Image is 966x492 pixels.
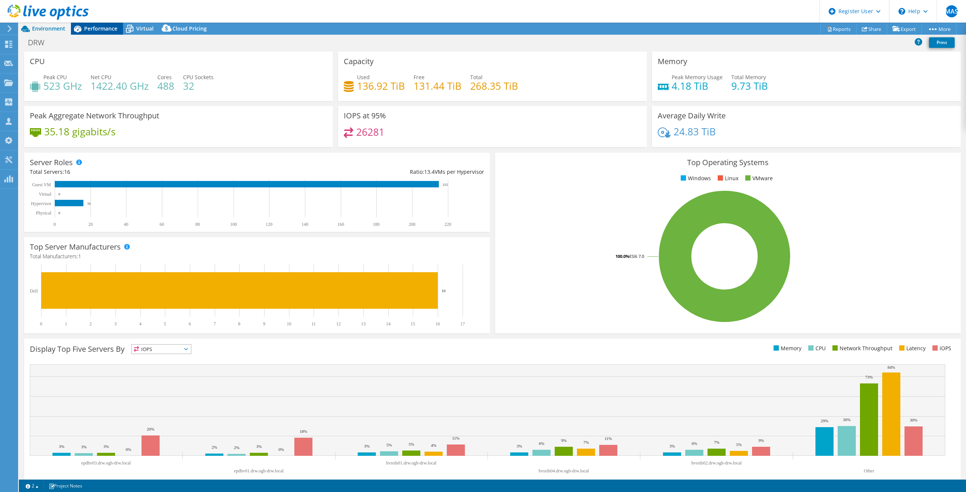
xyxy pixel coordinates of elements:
[452,436,460,440] text: 11%
[103,444,109,449] text: 3%
[147,427,154,431] text: 20%
[615,253,629,259] tspan: 100.0%
[301,222,308,227] text: 140
[64,168,70,175] span: 16
[337,222,344,227] text: 160
[674,127,716,136] h4: 24.83 TiB
[311,321,316,326] text: 11
[214,321,216,326] text: 7
[230,222,237,227] text: 100
[84,25,117,32] span: Performance
[921,23,957,35] a: More
[344,57,374,66] h3: Capacity
[189,321,191,326] text: 6
[266,222,272,227] text: 120
[30,252,484,261] h4: Total Manufacturers:
[888,365,895,369] text: 84%
[409,222,415,227] text: 200
[820,23,857,35] a: Reports
[132,345,191,354] span: IOPS
[287,321,291,326] text: 10
[54,222,56,227] text: 0
[256,444,262,449] text: 3%
[183,74,214,81] span: CPU Sockets
[336,321,341,326] text: 12
[887,23,922,35] a: Export
[691,460,742,466] text: hvsrds02.drw.ogh-drw.local
[43,481,88,490] a: Project Notes
[538,468,589,474] text: hvsrds04.drw.ogh-drw.local
[139,321,142,326] text: 4
[373,222,380,227] text: 180
[672,74,723,81] span: Peak Memory Usage
[806,344,826,353] li: CPU
[386,443,392,447] text: 5%
[758,438,764,443] text: 9%
[443,183,448,187] text: 215
[460,321,465,326] text: 17
[36,210,51,216] text: Physical
[361,321,366,326] text: 13
[856,23,887,35] a: Share
[157,74,172,81] span: Cores
[164,321,166,326] text: 5
[89,321,92,326] text: 2
[629,253,644,259] tspan: ESXi 7.0
[39,192,52,197] text: Virtual
[364,444,370,448] text: 3%
[30,243,121,251] h3: Top Server Manufacturers
[539,441,545,446] text: 6%
[561,438,567,443] text: 9%
[114,321,117,326] text: 3
[126,447,131,452] text: 0%
[743,174,773,182] li: VMware
[357,82,405,90] h4: 136.92 TiB
[669,444,675,448] text: 3%
[414,74,425,81] span: Free
[831,344,892,353] li: Network Throughput
[58,211,60,215] text: 0
[65,321,67,326] text: 1
[931,344,951,353] li: IOPS
[414,82,461,90] h4: 131.44 TiB
[731,74,766,81] span: Total Memory
[30,57,45,66] h3: CPU
[183,82,214,90] h4: 32
[946,5,958,17] span: MAS
[929,37,955,48] a: Print
[386,321,391,326] text: 14
[910,418,917,422] text: 30%
[30,112,159,120] h3: Peak Aggregate Network Throughput
[679,174,711,182] li: Windows
[81,444,87,449] text: 3%
[257,168,484,176] div: Ratio: VMs per Hypervisor
[714,440,720,444] text: 7%
[263,321,265,326] text: 9
[32,25,65,32] span: Environment
[865,375,873,379] text: 73%
[58,192,60,196] text: 0
[864,468,874,474] text: Other
[658,112,726,120] h3: Average Daily Write
[212,445,217,449] text: 2%
[344,112,386,120] h3: IOPS at 95%
[31,201,51,206] text: Hypervisor
[386,460,437,466] text: hvsrds01.drw.ogh-drw.local
[238,321,240,326] text: 8
[357,74,370,81] span: Used
[672,82,723,90] h4: 4.18 TiB
[91,82,149,90] h4: 1422.40 GHz
[692,441,697,446] text: 6%
[445,222,451,227] text: 220
[157,82,174,90] h4: 488
[517,444,522,448] text: 3%
[501,158,955,167] h3: Top Operating Systems
[897,344,926,353] li: Latency
[356,128,385,136] h4: 26281
[731,82,768,90] h4: 9.73 TiB
[43,74,67,81] span: Peak CPU
[843,417,851,422] text: 30%
[20,481,44,490] a: 2
[88,222,93,227] text: 20
[441,288,446,293] text: 16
